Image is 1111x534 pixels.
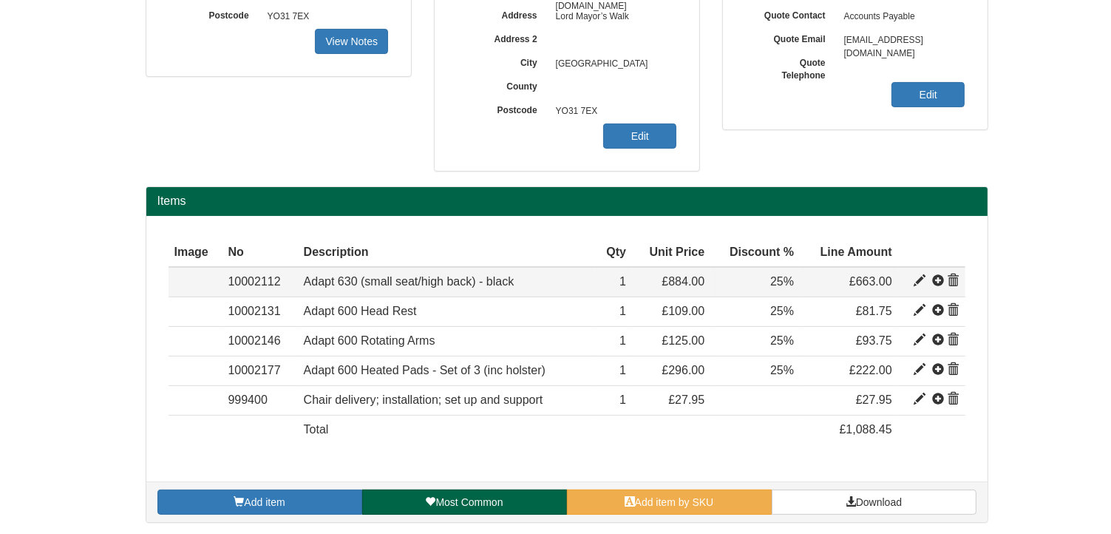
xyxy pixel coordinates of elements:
a: Edit [891,82,965,107]
th: No [222,238,297,268]
span: £222.00 [849,364,892,376]
span: £93.75 [856,334,892,347]
td: 999400 [222,385,297,415]
span: £27.95 [856,393,892,406]
span: 1 [619,334,626,347]
th: Discount % [710,238,800,268]
td: 10002146 [222,327,297,356]
span: 25% [770,305,794,317]
span: Add item by SKU [635,496,714,508]
label: Postcode [169,5,260,22]
th: Qty [595,238,632,268]
span: Adapt 600 Rotating Arms [304,334,435,347]
th: Image [169,238,222,268]
span: 25% [770,334,794,347]
span: 1 [619,305,626,317]
span: Adapt 600 Head Rest [304,305,417,317]
span: Adapt 600 Heated Pads - Set of 3 (inc holster) [304,364,546,376]
span: 1 [619,364,626,376]
th: Line Amount [800,238,898,268]
label: Address 2 [457,29,548,46]
span: 1 [619,275,626,288]
span: YO31 7EX [260,5,389,29]
label: Quote Email [745,29,837,46]
a: Edit [603,124,676,149]
span: £663.00 [849,275,892,288]
span: [GEOGRAPHIC_DATA] [548,53,677,76]
label: Address [457,5,548,22]
span: 25% [770,275,794,288]
td: 10002177 [222,356,297,386]
td: 10002131 [222,297,297,327]
span: Lord Mayor’s Walk [548,5,677,29]
label: Quote Telephone [745,53,837,82]
span: £27.95 [668,393,704,406]
span: YO31 7EX [548,100,677,124]
span: £125.00 [662,334,704,347]
td: 10002112 [222,267,297,297]
label: City [457,53,548,70]
a: Download [772,490,976,515]
span: Download [856,496,902,508]
span: £109.00 [662,305,704,317]
span: [EMAIL_ADDRESS][DOMAIN_NAME] [837,29,965,53]
span: 1 [619,393,626,406]
a: View Notes [315,29,388,54]
span: Most Common [435,496,503,508]
td: Total [298,415,595,444]
span: Add item [244,496,285,508]
label: County [457,76,548,93]
label: Postcode [457,100,548,117]
span: £1,088.45 [840,423,892,436]
span: Adapt 630 (small seat/high back) - black [304,275,514,288]
span: Chair delivery; installation; set up and support [304,393,543,406]
span: 25% [770,364,794,376]
label: Quote Contact [745,5,837,22]
span: £296.00 [662,364,704,376]
span: £81.75 [856,305,892,317]
span: £884.00 [662,275,704,288]
th: Unit Price [632,238,710,268]
th: Description [298,238,595,268]
span: Accounts Payable [837,5,965,29]
h2: Items [157,195,976,208]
